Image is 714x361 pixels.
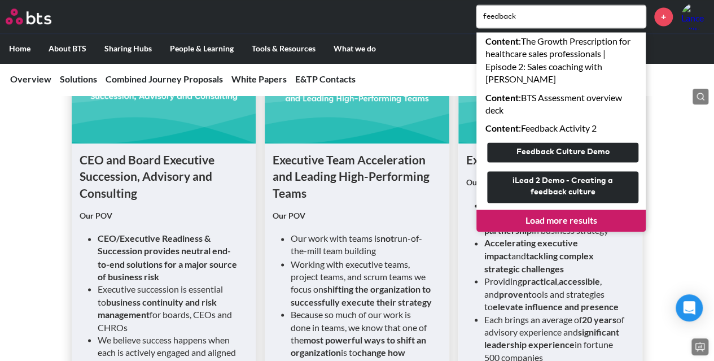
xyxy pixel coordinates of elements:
a: Profile [681,3,708,30]
a: Content:The Growth Prescription for healthcare sales professionals | Episode 2: Sales coaching wi... [476,32,646,89]
label: Tools & Resources [243,34,325,63]
strong: Accelerating [484,237,536,248]
strong: shifting the organization to successfully execute their strategy [291,283,432,306]
li: Providing , , and tools and strategies to [484,275,626,312]
strong: proven [499,288,528,299]
div: Open Intercom Messenger [676,294,703,321]
a: Content:Feedback Activity 2 [476,119,646,137]
li: Working with executive teams, project teams, and scrum teams we focus on [291,258,432,308]
a: Overview [10,73,51,84]
h1: Executive Team Acceleration and Leading High-Performing Teams [273,151,441,201]
a: White Papers [231,73,287,84]
button: iLead 2 Demo - Creating a feedback culture [487,171,638,202]
a: Content:BTS Assessment overview deck [476,89,646,120]
strong: accessible [559,275,600,286]
img: BTS Logo [6,8,51,24]
img: Lance Wilke [681,3,708,30]
strong: Content [485,123,519,133]
button: Feedback Culture Demo [487,142,638,163]
strong: thought partnership [484,212,576,236]
strong: 20 years [582,314,616,324]
strong: Our POV [80,211,112,220]
label: People & Learning [161,34,243,63]
strong: business continuity and risk management [98,296,217,319]
li: Our work with teams is run-of-the-mill team building [291,232,432,258]
strong: tackling complex strategic challenges [484,250,594,273]
strong: most powerful ways to shift an organization [291,334,426,357]
strong: practical [522,275,557,286]
li: and [484,237,626,275]
strong: executive impact [484,237,578,260]
a: Go home [6,8,72,24]
a: Solutions [60,73,97,84]
a: + [654,7,673,26]
label: Sharing Hubs [95,34,161,63]
strong: Our POV [466,177,499,187]
label: About BTS [40,34,95,63]
a: Load more results [476,210,646,231]
label: What we do [325,34,385,63]
a: Combined Journey Proposals [106,73,223,84]
strong: Content [485,36,519,46]
strong: not [380,233,394,243]
strong: elevate influence and presence [493,301,619,311]
a: E&TP Contacts [295,73,356,84]
h1: CEO and Board Executive Succession, Advisory and Consulting [80,151,248,201]
li: Executive succession is essential to for boards, CEOs and CHROs [98,282,239,333]
strong: CEO/Executive Readiness & Succession provides neutral end-to-end solutions for a major source of ... [98,233,237,281]
strong: Our POV [273,211,305,220]
h1: Executive Advisory [466,151,635,168]
strong: Content [485,92,519,103]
